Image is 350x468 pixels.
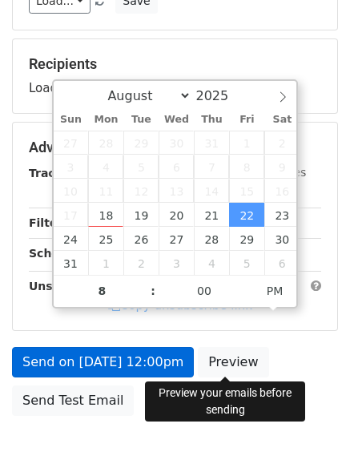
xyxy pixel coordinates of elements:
span: August 11, 2025 [88,179,123,203]
span: August 8, 2025 [229,155,264,179]
a: Send Test Email [12,385,134,416]
span: August 4, 2025 [88,155,123,179]
span: August 22, 2025 [229,203,264,227]
span: August 23, 2025 [264,203,300,227]
span: August 5, 2025 [123,155,159,179]
span: August 2, 2025 [264,131,300,155]
span: August 30, 2025 [264,227,300,251]
span: September 1, 2025 [88,251,123,275]
span: July 31, 2025 [194,131,229,155]
span: August 25, 2025 [88,227,123,251]
span: July 29, 2025 [123,131,159,155]
span: Mon [88,115,123,125]
strong: Tracking [29,167,82,180]
input: Year [191,88,249,103]
span: August 16, 2025 [264,179,300,203]
input: Hour [54,275,151,307]
span: Click to toggle [253,275,297,307]
span: August 31, 2025 [54,251,89,275]
span: August 1, 2025 [229,131,264,155]
strong: Filters [29,216,70,229]
span: September 5, 2025 [229,251,264,275]
span: August 27, 2025 [159,227,194,251]
span: August 12, 2025 [123,179,159,203]
span: July 30, 2025 [159,131,194,155]
span: August 13, 2025 [159,179,194,203]
span: August 29, 2025 [229,227,264,251]
span: August 24, 2025 [54,227,89,251]
h5: Recipients [29,55,321,73]
iframe: Chat Widget [270,391,350,468]
input: Minute [155,275,253,307]
span: September 3, 2025 [159,251,194,275]
span: Fri [229,115,264,125]
span: July 27, 2025 [54,131,89,155]
span: September 2, 2025 [123,251,159,275]
span: July 28, 2025 [88,131,123,155]
span: August 21, 2025 [194,203,229,227]
span: August 15, 2025 [229,179,264,203]
span: August 26, 2025 [123,227,159,251]
h5: Advanced [29,139,321,156]
span: Sat [264,115,300,125]
span: Sun [54,115,89,125]
span: August 6, 2025 [159,155,194,179]
span: August 17, 2025 [54,203,89,227]
span: September 6, 2025 [264,251,300,275]
a: Preview [198,347,268,377]
span: August 7, 2025 [194,155,229,179]
span: August 19, 2025 [123,203,159,227]
span: Thu [194,115,229,125]
span: August 18, 2025 [88,203,123,227]
span: August 20, 2025 [159,203,194,227]
div: Preview your emails before sending [145,381,305,422]
a: Send on [DATE] 12:00pm [12,347,194,377]
span: August 28, 2025 [194,227,229,251]
span: Tue [123,115,159,125]
span: : [151,275,155,307]
strong: Schedule [29,247,86,260]
strong: Unsubscribe [29,280,107,292]
span: August 14, 2025 [194,179,229,203]
span: August 3, 2025 [54,155,89,179]
span: September 4, 2025 [194,251,229,275]
a: Copy unsubscribe link [108,298,252,313]
span: Wed [159,115,194,125]
div: Loading... [29,55,321,97]
span: August 10, 2025 [54,179,89,203]
span: August 9, 2025 [264,155,300,179]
